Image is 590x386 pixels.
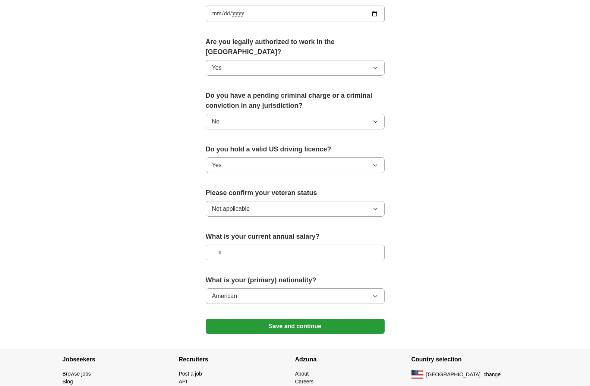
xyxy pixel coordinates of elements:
button: Yes [206,60,385,76]
button: Save and continue [206,319,385,334]
a: Post a job [179,371,202,377]
label: Please confirm your veteran status [206,188,385,198]
button: No [206,114,385,129]
span: Yes [212,161,222,170]
span: American [212,292,237,301]
span: No [212,117,220,126]
button: American [206,288,385,304]
button: Not applicable [206,201,385,217]
span: Yes [212,63,222,72]
span: Not applicable [212,204,250,213]
img: US flag [411,370,423,379]
a: About [295,371,309,377]
a: Blog [63,379,73,385]
label: Do you have a pending criminal charge or a criminal conviction in any jurisdiction? [206,91,385,111]
label: What is your current annual salary? [206,232,385,242]
h4: Country selection [411,349,528,370]
a: Browse jobs [63,371,91,377]
a: API [179,379,187,385]
button: Yes [206,157,385,173]
label: Do you hold a valid US driving licence? [206,144,385,154]
button: change [483,371,501,379]
label: Are you legally authorized to work in the [GEOGRAPHIC_DATA]? [206,37,385,57]
label: What is your (primary) nationality? [206,275,385,285]
a: Careers [295,379,314,385]
span: [GEOGRAPHIC_DATA] [426,371,481,379]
